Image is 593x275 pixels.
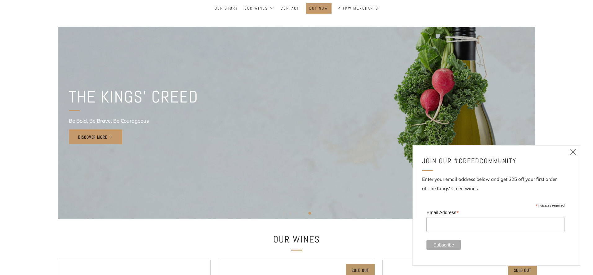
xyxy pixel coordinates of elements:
p: Sold Out [514,266,531,274]
a: Our Story [215,3,238,13]
label: Email Address [426,208,564,216]
a: BUY NOW [309,3,328,13]
button: 3 [295,212,298,215]
button: 5 [308,212,311,215]
a: < TKW Merchants [338,3,378,13]
p: Enter your email address below and get $25 off your first order of The Kings' Creed wines. [422,175,570,193]
div: indicates required [426,202,564,208]
input: Subscribe [426,240,461,250]
h2: THE KINGS' CREED [69,87,198,107]
button: 4 [302,212,305,215]
button: 1 [282,212,285,215]
a: Contact [281,3,299,13]
a: Discover More [69,129,122,144]
p: Sold Out [352,266,369,274]
h2: Our Wines [194,232,399,247]
button: 2 [289,212,292,215]
h4: JOIN OUR #CREEDCOMMUNITY [422,155,563,167]
p: Be Bold. Be Brave. Be Courageous [69,116,198,126]
a: Our Wines [244,3,274,13]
